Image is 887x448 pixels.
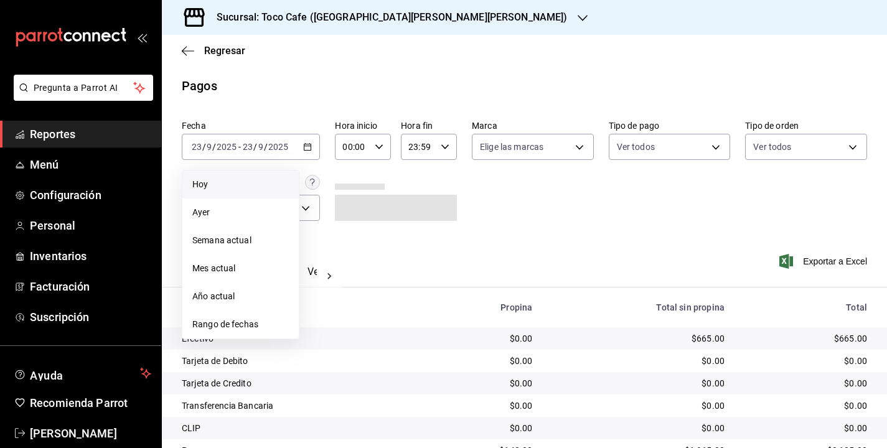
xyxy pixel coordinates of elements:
span: Personal [30,217,151,234]
a: Pregunta a Parrot AI [9,90,153,103]
span: - [238,142,241,152]
div: Transferencia Bancaria [182,399,417,412]
div: CLIP [182,422,417,434]
span: Regresar [204,45,245,57]
label: Hora inicio [335,121,391,130]
div: $0.00 [552,422,725,434]
button: Regresar [182,45,245,57]
div: Total sin propina [552,302,725,312]
div: $0.00 [552,399,725,412]
span: Semana actual [192,234,289,247]
span: Mes actual [192,262,289,275]
span: Pregunta a Parrot AI [34,82,134,95]
div: Tarjeta de Debito [182,355,417,367]
div: $0.00 [437,399,532,412]
div: $0.00 [437,355,532,367]
span: Configuración [30,187,151,203]
span: Inventarios [30,248,151,264]
input: -- [242,142,253,152]
span: [PERSON_NAME] [30,425,151,442]
input: -- [191,142,202,152]
button: Exportar a Excel [782,254,867,269]
input: ---- [268,142,289,152]
input: -- [206,142,212,152]
h3: Sucursal: Toco Cafe ([GEOGRAPHIC_DATA][PERSON_NAME][PERSON_NAME]) [207,10,568,25]
div: $665.00 [744,332,867,345]
span: / [212,142,216,152]
div: $0.00 [744,399,867,412]
div: Pagos [182,77,217,95]
div: $0.00 [437,332,532,345]
span: Ayuda [30,366,135,381]
div: $0.00 [744,355,867,367]
span: Reportes [30,126,151,142]
div: Tarjeta de Credito [182,377,417,390]
div: $665.00 [552,332,725,345]
span: Elige las marcas [480,141,543,153]
input: ---- [216,142,237,152]
span: Año actual [192,290,289,303]
span: / [264,142,268,152]
label: Tipo de orden [745,121,867,130]
span: Ver todos [753,141,791,153]
span: Ayer [192,206,289,219]
button: open_drawer_menu [137,32,147,42]
div: $0.00 [437,377,532,390]
input: -- [258,142,264,152]
div: $0.00 [437,422,532,434]
div: $0.00 [744,377,867,390]
button: Pregunta a Parrot AI [14,75,153,101]
span: Hoy [192,178,289,191]
span: Menú [30,156,151,173]
span: / [202,142,206,152]
span: Suscripción [30,309,151,325]
label: Hora fin [401,121,457,130]
div: $0.00 [552,355,725,367]
span: Ver todos [617,141,655,153]
label: Marca [472,121,594,130]
div: Total [744,302,867,312]
span: Recomienda Parrot [30,394,151,411]
div: $0.00 [552,377,725,390]
div: Propina [437,302,532,312]
span: Facturación [30,278,151,295]
div: $0.00 [744,422,867,434]
button: Ver pagos [307,266,354,287]
span: Rango de fechas [192,318,289,331]
span: / [253,142,257,152]
label: Tipo de pago [609,121,731,130]
label: Fecha [182,121,320,130]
